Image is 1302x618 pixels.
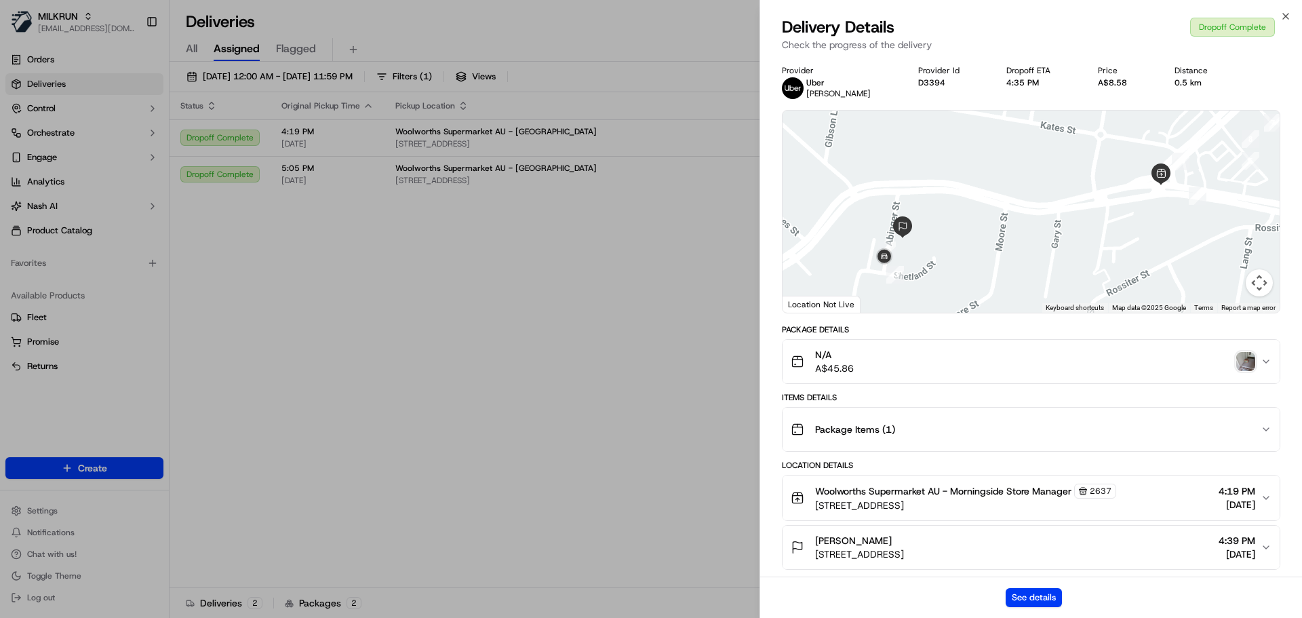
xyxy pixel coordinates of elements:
[1046,303,1104,313] button: Keyboard shortcuts
[782,324,1280,335] div: Package Details
[783,296,861,313] div: Location Not Live
[806,77,871,88] p: Uber
[1006,77,1076,88] div: 4:35 PM
[1219,498,1255,511] span: [DATE]
[1172,153,1189,170] div: 9
[1098,65,1153,76] div: Price
[786,295,831,313] img: Google
[786,295,831,313] a: Open this area in Google Maps (opens a new window)
[1221,304,1276,311] a: Report a map error
[886,266,904,284] div: 11
[782,77,804,99] img: uber-new-logo.jpeg
[1175,77,1234,88] div: 0.5 km
[1264,114,1282,132] div: 7
[1236,352,1255,371] img: photo_proof_of_delivery image
[783,340,1280,383] button: N/AA$45.86photo_proof_of_delivery image
[783,476,1280,520] button: Woolworths Supermarket AU - Morningside Store Manager2637[STREET_ADDRESS]4:19 PM[DATE]
[783,408,1280,451] button: Package Items (1)
[1219,547,1255,561] span: [DATE]
[815,362,854,375] span: A$45.86
[815,423,895,436] span: Package Items ( 1 )
[1098,77,1153,88] div: A$8.58
[806,88,871,99] span: [PERSON_NAME]
[1112,304,1186,311] span: Map data ©2025 Google
[783,526,1280,569] button: [PERSON_NAME][STREET_ADDRESS]4:39 PM[DATE]
[1219,484,1255,498] span: 4:19 PM
[782,65,896,76] div: Provider
[1175,65,1234,76] div: Distance
[782,460,1280,471] div: Location Details
[918,65,985,76] div: Provider Id
[1090,486,1111,497] span: 2637
[918,77,945,88] button: D3394
[815,547,904,561] span: [STREET_ADDRESS]
[782,16,894,38] span: Delivery Details
[815,499,1116,512] span: [STREET_ADDRESS]
[815,484,1071,498] span: Woolworths Supermarket AU - Morningside Store Manager
[782,392,1280,403] div: Items Details
[1006,588,1062,607] button: See details
[1242,130,1259,148] div: 8
[1194,304,1213,311] a: Terms (opens in new tab)
[1219,534,1255,547] span: 4:39 PM
[1242,152,1259,170] div: 5
[878,242,896,259] div: 10
[815,534,892,547] span: [PERSON_NAME]
[1246,269,1273,296] button: Map camera controls
[1189,187,1206,205] div: 4
[1006,65,1076,76] div: Dropoff ETA
[815,348,854,362] span: N/A
[782,38,1280,52] p: Check the progress of the delivery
